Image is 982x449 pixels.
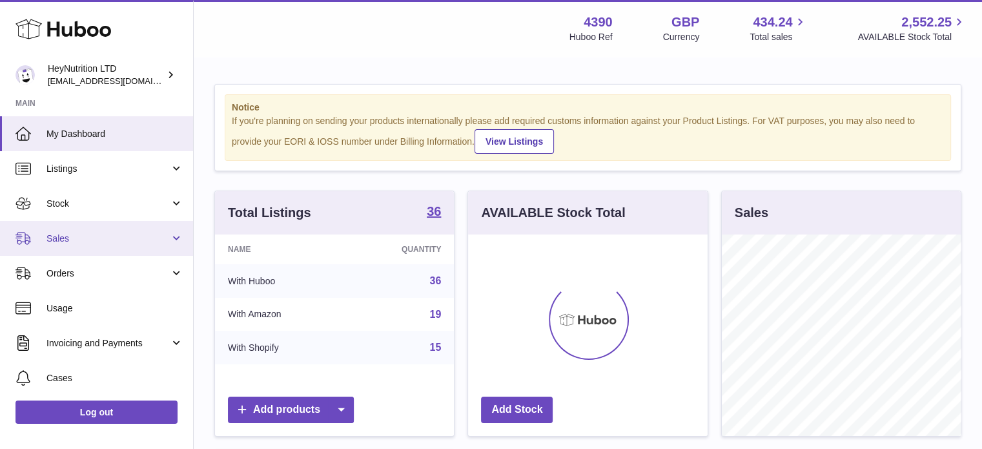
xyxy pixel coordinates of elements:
[46,233,170,245] span: Sales
[228,204,311,222] h3: Total Listings
[430,275,442,286] a: 36
[735,204,768,222] h3: Sales
[475,129,554,154] a: View Listings
[663,31,700,43] div: Currency
[857,31,967,43] span: AVAILABLE Stock Total
[46,372,183,384] span: Cases
[430,309,442,320] a: 19
[584,14,613,31] strong: 4390
[671,14,699,31] strong: GBP
[232,115,944,154] div: If you're planning on sending your products internationally please add required customs informati...
[46,163,170,175] span: Listings
[901,14,952,31] span: 2,552.25
[753,14,792,31] span: 434.24
[46,302,183,315] span: Usage
[481,204,625,222] h3: AVAILABLE Stock Total
[48,76,190,86] span: [EMAIL_ADDRESS][DOMAIN_NAME]
[857,14,967,43] a: 2,552.25 AVAILABLE Stock Total
[481,397,553,423] a: Add Stock
[427,205,441,218] strong: 36
[232,101,944,114] strong: Notice
[48,63,164,87] div: HeyNutrition LTD
[15,401,178,424] a: Log out
[750,31,807,43] span: Total sales
[15,65,35,85] img: info@heynutrition.com
[215,331,346,364] td: With Shopify
[228,397,354,423] a: Add products
[46,198,170,210] span: Stock
[569,31,613,43] div: Huboo Ref
[215,298,346,331] td: With Amazon
[46,128,183,140] span: My Dashboard
[346,235,455,264] th: Quantity
[46,337,170,350] span: Invoicing and Payments
[430,342,442,353] a: 15
[215,264,346,298] td: With Huboo
[427,205,441,220] a: 36
[46,267,170,280] span: Orders
[750,14,807,43] a: 434.24 Total sales
[215,235,346,264] th: Name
